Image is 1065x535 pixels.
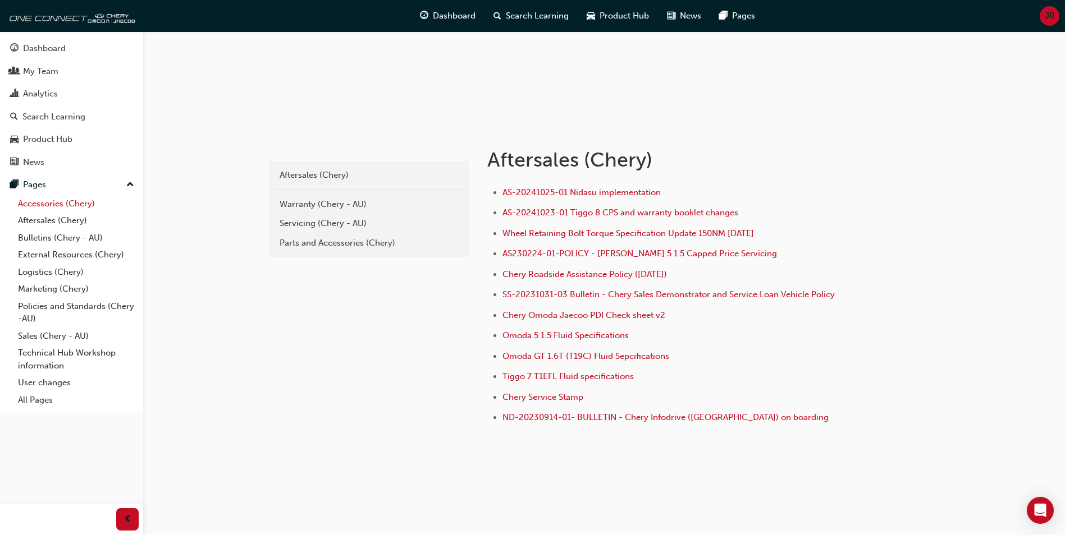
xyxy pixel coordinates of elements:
span: Pages [732,10,755,22]
button: Pages [4,174,139,195]
span: News [680,10,701,22]
span: news-icon [10,158,19,168]
span: up-icon [126,178,134,192]
a: Aftersales (Chery) [274,165,465,185]
span: Product Hub [600,10,649,22]
h1: Aftersales (Chery) [487,147,856,172]
div: Aftersales (Chery) [280,169,459,182]
div: Product Hub [23,133,72,146]
a: Product Hub [4,129,139,150]
a: External Resources (Chery) [13,246,139,264]
a: Wheel Retaining Bolt Torque Specification Update 150NM [DATE] [502,228,754,238]
span: people-icon [10,67,19,77]
a: Warranty (Chery - AU) [274,195,465,214]
span: Dashboard [433,10,476,22]
a: Chery Service Stamp [502,392,583,402]
button: JR [1040,6,1059,26]
a: ND-20230914-01- BULLETIN - Chery Infodrive ([GEOGRAPHIC_DATA]) on boarding [502,412,829,422]
div: Pages [23,178,46,191]
a: Bulletins (Chery - AU) [13,229,139,247]
a: Tiggo 7 T1EFL Fluid specifications [502,371,634,381]
a: News [4,152,139,173]
div: My Team [23,65,58,78]
a: car-iconProduct Hub [578,4,658,27]
span: prev-icon [124,513,132,527]
span: news-icon [667,9,675,23]
span: car-icon [10,135,19,145]
a: Policies and Standards (Chery -AU) [13,298,139,328]
span: search-icon [10,112,18,122]
div: Warranty (Chery - AU) [280,198,459,211]
span: search-icon [493,9,501,23]
a: Accessories (Chery) [13,195,139,213]
span: Search Learning [506,10,569,22]
a: Search Learning [4,107,139,127]
div: News [23,156,44,169]
a: Chery Roadside Assistance Policy ([DATE]) [502,269,667,279]
span: guage-icon [420,9,428,23]
span: pages-icon [719,9,728,23]
a: Technical Hub Workshop information [13,344,139,374]
a: news-iconNews [658,4,710,27]
img: oneconnect [6,4,135,27]
div: Dashboard [23,42,66,55]
a: AS-20241025-01 Nidasu implementation [502,187,661,197]
a: My Team [4,61,139,82]
a: AS230224-01-POLICY - [PERSON_NAME] 5 1.5 Capped Price Servicing [502,248,777,259]
span: car-icon [587,9,595,23]
a: Chery Omoda Jaecoo PDI Check sheet v2 [502,310,665,320]
a: search-iconSearch Learning [484,4,578,27]
span: JR [1045,10,1055,22]
button: DashboardMy TeamAnalyticsSearch LearningProduct HubNews [4,36,139,174]
div: Analytics [23,87,58,100]
a: Logistics (Chery) [13,264,139,281]
a: SS-20231031-03 Bulletin - Chery Sales Demonstrator and Service Loan Vehicle Policy [502,289,835,299]
a: Analytics [4,84,139,104]
a: Marketing (Chery) [13,280,139,298]
a: Omoda 5 1.5 Fluid Specifications [502,330,629,340]
a: User changes [13,374,139,391]
a: Omoda GT 1.6T (T19C) Fluid Sepcifications [502,351,669,361]
div: Search Learning [22,110,85,123]
a: All Pages [13,391,139,409]
a: Dashboard [4,38,139,59]
a: AS-20241023-01 Tiggo 8 CPS and warranty booklet changes [502,207,738,218]
span: pages-icon [10,180,19,190]
div: Open Intercom Messenger [1027,497,1054,524]
span: chart-icon [10,89,19,99]
a: guage-iconDashboard [411,4,484,27]
a: Aftersales (Chery) [13,212,139,229]
a: Parts and Accessories (Chery) [274,233,465,253]
a: pages-iconPages [710,4,764,27]
a: Sales (Chery - AU) [13,328,139,345]
a: Servicing (Chery - AU) [274,214,465,233]
span: guage-icon [10,44,19,54]
div: Servicing (Chery - AU) [280,217,459,230]
div: Parts and Accessories (Chery) [280,237,459,250]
